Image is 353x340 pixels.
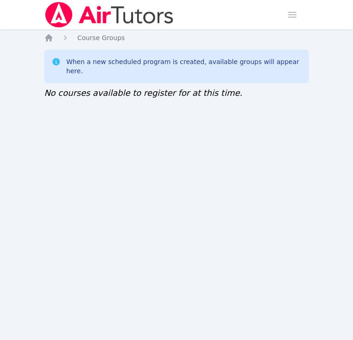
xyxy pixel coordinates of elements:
[44,2,174,28] img: Air Tutors
[77,34,125,41] span: Course Groups
[44,88,243,98] span: No courses available to register for at this time.
[77,33,125,42] a: Course Groups
[44,33,309,42] nav: Breadcrumb
[66,57,301,76] div: When a new scheduled program is created, available groups will appear here.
